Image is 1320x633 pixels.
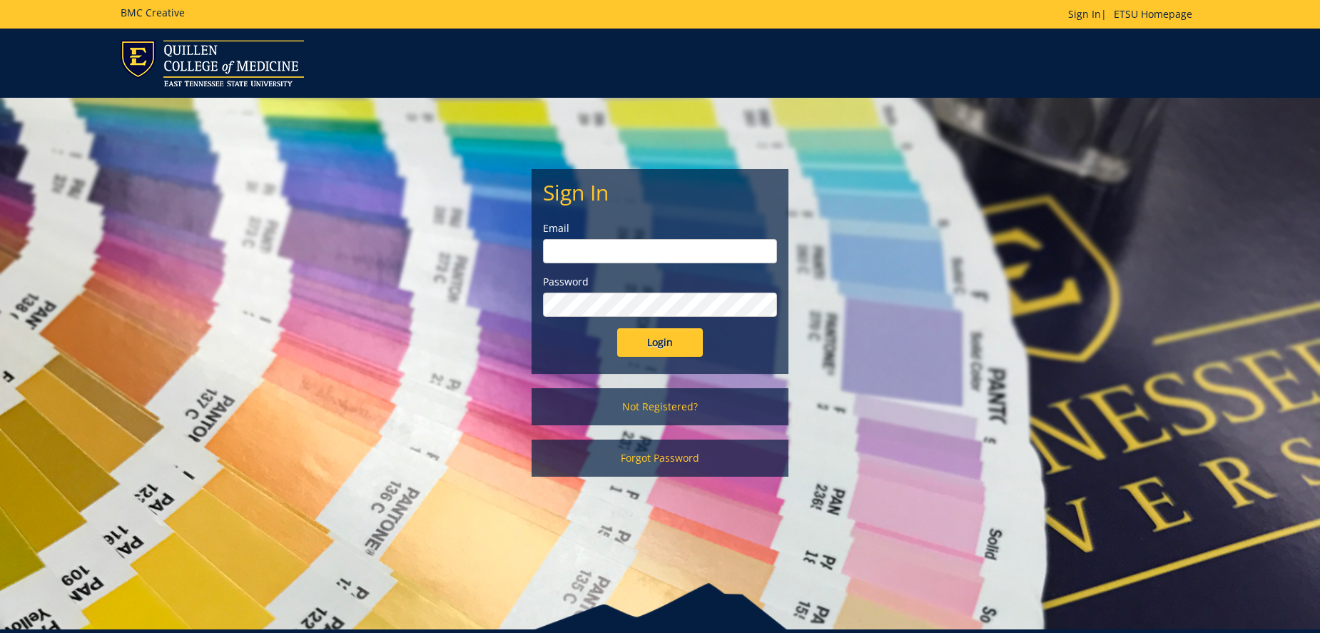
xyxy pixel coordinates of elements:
[121,40,304,86] img: ETSU logo
[1107,7,1199,21] a: ETSU Homepage
[1068,7,1199,21] p: |
[121,7,185,18] h5: BMC Creative
[543,275,777,289] label: Password
[617,328,703,357] input: Login
[1068,7,1101,21] a: Sign In
[543,181,777,204] h2: Sign In
[532,440,788,477] a: Forgot Password
[532,388,788,425] a: Not Registered?
[543,221,777,236] label: Email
